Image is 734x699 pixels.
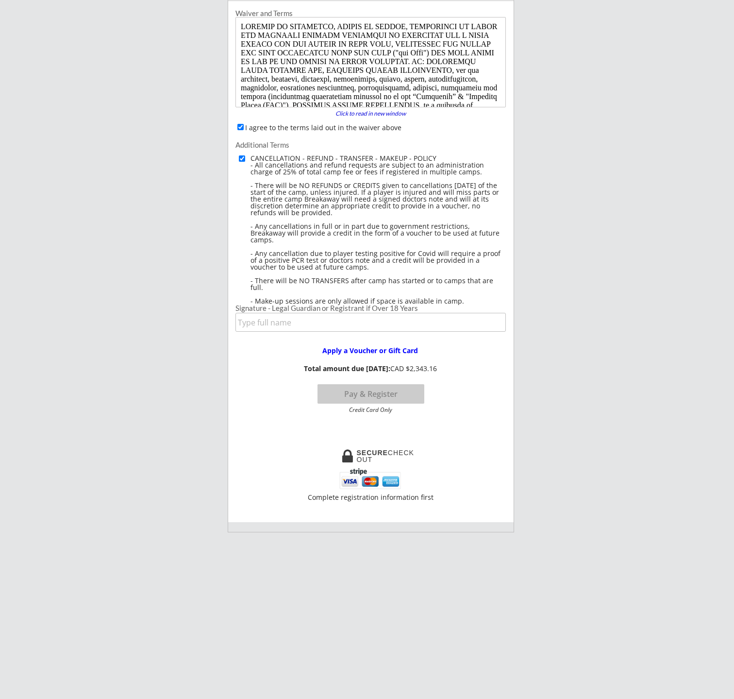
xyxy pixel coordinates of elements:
input: Type full name [235,313,506,332]
div: CANCELLATION - REFUND - TRANSFER - MAKEUP - POLICY - All cancellations and refund requests are su... [250,155,506,305]
div: Waiver and Terms [235,10,506,17]
div: Click to read in new window [330,111,412,117]
div: Complete registration information first [305,494,436,501]
a: Click to read in new window [330,111,412,119]
div: CAD $2,343.16 [304,365,437,373]
div: CHECKOUT [357,449,415,463]
strong: SECURE [357,449,388,457]
body: LOREMIP DO SITAMETCO, ADIPIS EL SEDDOE, TEMPORINCI UT LABOR ETD MAGNAALI ENIMADM VENIAMQUI NO EXE... [4,4,267,520]
div: Apply a Voucher or Gift Card [308,347,433,354]
button: Pay & Register [317,384,424,404]
div: Additional Terms [235,141,506,149]
label: I agree to the terms laid out in the waiver above [245,123,401,132]
strong: Total amount due [DATE]: [304,364,390,373]
div: Signature - Legal Guardian or Registrant if Over 18 Years [235,305,506,312]
div: Credit Card Only [321,407,420,413]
